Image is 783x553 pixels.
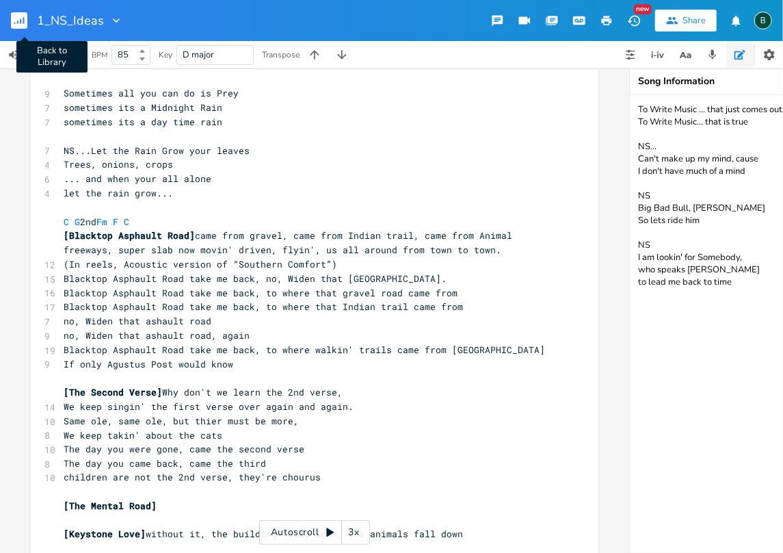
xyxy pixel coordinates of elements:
[64,457,266,470] span: The day you came back, came the third
[64,272,447,285] span: Blacktop Asphault Road take me back, no, Widen that [GEOGRAPHIC_DATA].
[64,429,222,441] span: We keep takin' about the cats
[64,443,304,455] span: The day you were gone, came the second verse
[64,344,545,356] span: Blacktop Asphault Road take me back, to where walkin' trails came from [GEOGRAPHIC_DATA]
[64,500,157,513] span: [The Mental Road]
[113,216,118,228] span: F
[64,528,463,541] span: without it, the building falls down, the animals fall down
[64,187,173,199] span: let the rain grow...
[64,386,162,398] span: [The Second Verse]
[262,51,300,59] div: Transpose
[64,329,250,342] span: no, Widen that ashault road, again
[64,229,195,242] span: [Blacktop Asphault Road]
[64,229,518,256] span: came from gravel, came from Indian trail, came from Animal freeways, super slab now movin' driven...
[64,528,146,541] span: [Keystone Love]
[64,300,463,313] span: Blacktop Asphault Road take me back, to where that Indian trail came from
[11,4,38,37] button: Back to Library
[64,400,354,413] span: We keep singin' the first verse over again and again.
[64,87,239,99] span: Sometimes all you can do is Prey
[64,216,135,228] span: 2nd
[64,358,233,370] span: If only Agustus Post would know
[64,315,211,327] span: no, Widen that ashault road
[124,216,129,228] span: C
[92,51,107,59] div: BPM
[754,12,772,29] div: BruCe
[159,51,172,59] div: Key
[64,59,157,71] span: think of the rain
[64,101,222,114] span: sometimes its a Midnight Rain
[655,10,717,31] button: Share
[64,287,457,299] span: Blacktop Asphault Road take me back, to where that gravel road came from
[37,14,104,27] span: 1_NS_Ideas
[64,415,299,427] span: Same ole, same ole, but thier must be more,
[64,172,211,185] span: ... and when your all alone
[64,116,222,128] span: sometimes its a day time rain
[183,49,214,61] span: D major
[64,144,250,157] span: NS...Let the Rain Grow your leaves
[620,8,648,33] button: New
[64,158,173,170] span: Trees, onions, crops
[64,258,337,270] span: (In reels, Acoustic version of “Southern Comfort”)
[64,472,321,484] span: children are not the 2nd verse, they're chourus
[682,14,706,27] div: Share
[342,520,367,545] div: 3x
[754,5,772,36] button: B
[64,386,343,398] span: Why don't we learn the 2nd verse,
[634,4,652,14] div: New
[64,216,69,228] span: C
[96,216,107,228] span: Fm
[259,520,370,545] div: Autoscroll
[75,216,80,228] span: G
